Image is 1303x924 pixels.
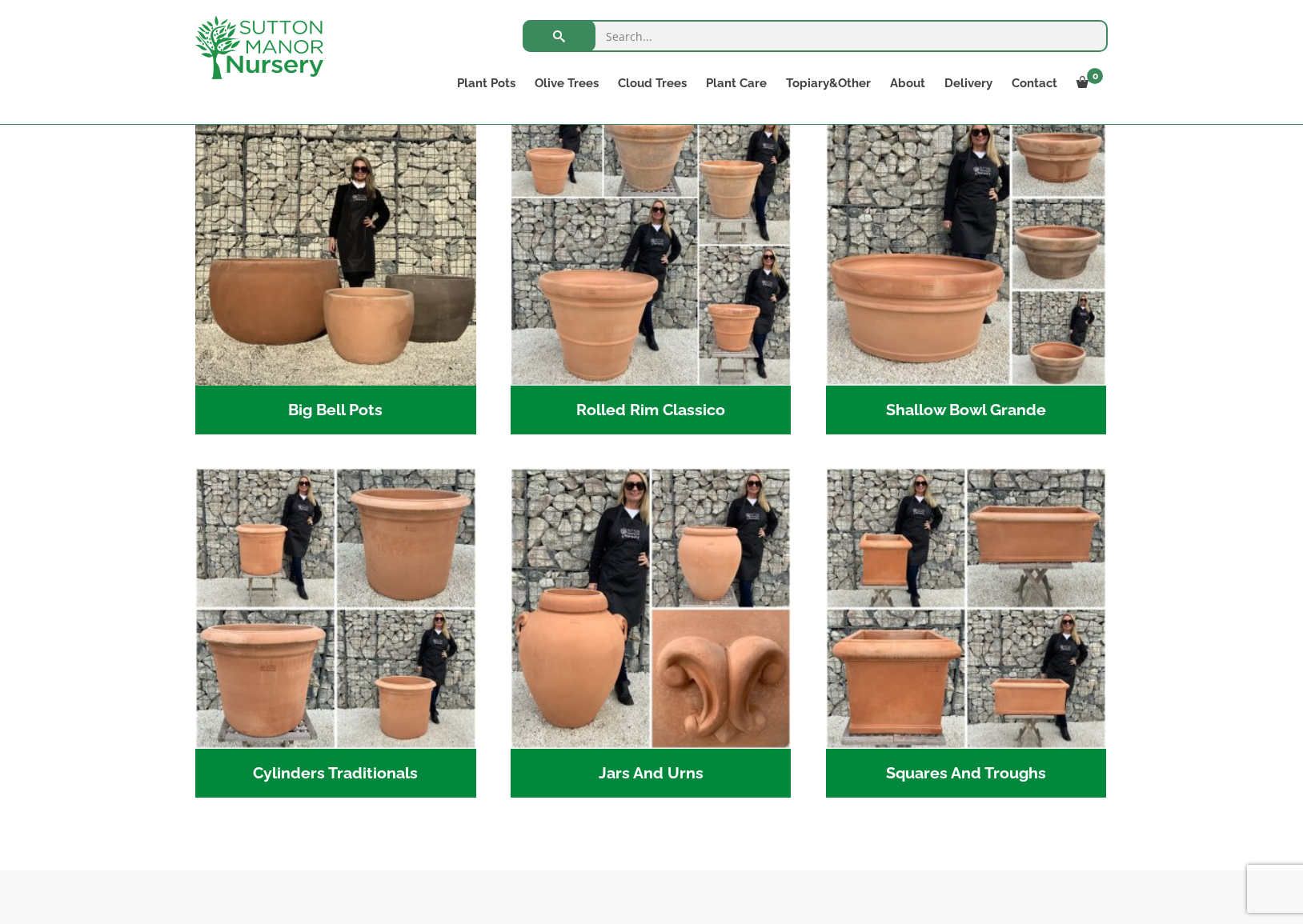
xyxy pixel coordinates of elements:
[1002,72,1067,94] a: Contact
[195,105,476,434] a: Visit product category Big Bell Pots
[511,105,792,434] a: Visit product category Rolled Rim Classico
[826,386,1107,435] h2: Shallow Bowl Grande
[1067,72,1108,94] a: 0
[511,105,792,386] img: Rolled Rim Classico
[195,468,476,798] a: Visit product category Cylinders Traditionals
[195,386,476,435] h2: Big Bell Pots
[826,749,1107,798] h2: Squares And Troughs
[1087,68,1103,84] span: 0
[525,72,608,94] a: Olive Trees
[608,72,696,94] a: Cloud Trees
[195,468,476,749] img: Cylinders Traditionals
[826,468,1107,749] img: Squares And Troughs
[826,105,1107,386] img: Shallow Bowl Grande
[935,72,1002,94] a: Delivery
[511,386,792,435] h2: Rolled Rim Classico
[523,20,1108,52] input: Search...
[826,105,1107,434] a: Visit product category Shallow Bowl Grande
[696,72,776,94] a: Plant Care
[195,16,323,79] img: logo
[195,105,476,386] img: Big Bell Pots
[195,749,476,798] h2: Cylinders Traditionals
[447,72,525,94] a: Plant Pots
[880,72,935,94] a: About
[511,749,792,798] h2: Jars And Urns
[826,468,1107,798] a: Visit product category Squares And Troughs
[511,468,792,749] img: Jars And Urns
[776,72,880,94] a: Topiary&Other
[511,468,792,798] a: Visit product category Jars And Urns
